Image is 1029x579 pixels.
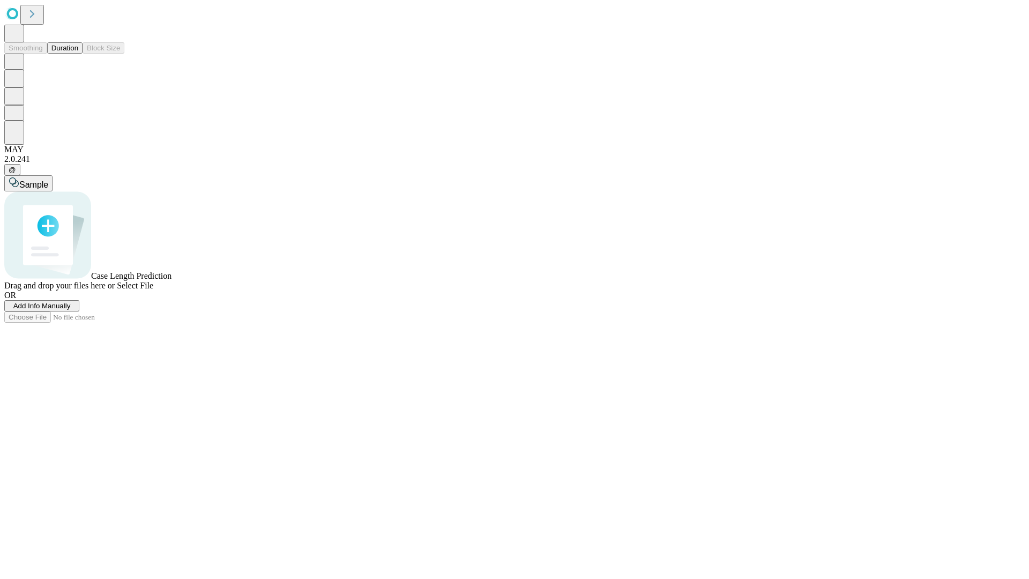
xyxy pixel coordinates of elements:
[4,145,1025,154] div: MAY
[4,281,115,290] span: Drag and drop your files here or
[47,42,83,54] button: Duration
[4,42,47,54] button: Smoothing
[91,271,171,280] span: Case Length Prediction
[4,164,20,175] button: @
[83,42,124,54] button: Block Size
[9,166,16,174] span: @
[4,300,79,311] button: Add Info Manually
[4,175,53,191] button: Sample
[13,302,71,310] span: Add Info Manually
[4,154,1025,164] div: 2.0.241
[4,291,16,300] span: OR
[19,180,48,189] span: Sample
[117,281,153,290] span: Select File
